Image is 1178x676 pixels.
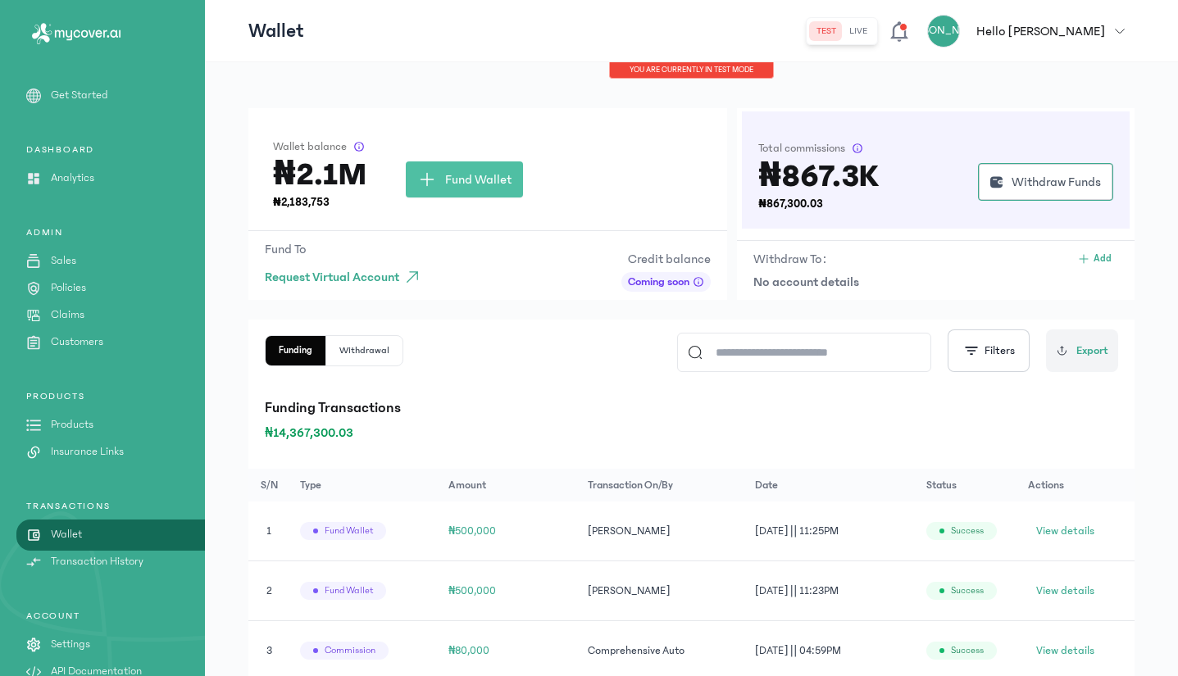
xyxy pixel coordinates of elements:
[439,469,578,501] th: Amount
[745,469,916,501] th: Date
[951,524,984,538] span: success
[1036,642,1094,659] span: View details
[916,469,1019,501] th: Status
[265,262,429,292] button: Request Virtual Account
[265,423,1118,442] p: ₦14,367,300.03
[621,249,711,269] p: Credit balance
[266,645,272,656] span: 3
[745,561,916,621] td: [DATE] || 11:23PM
[448,525,497,537] span: ₦500,000
[51,279,86,297] p: Policies
[51,416,93,433] p: Products
[406,161,523,197] button: Fund Wallet
[51,170,94,187] p: Analytics
[273,138,347,155] span: Wallet balance
[1036,583,1094,599] span: View details
[51,443,124,460] p: Insurance Links
[51,87,108,104] p: Get Started
[325,524,373,538] span: Fund wallet
[51,526,82,543] p: Wallet
[758,140,845,157] span: Total commissions
[326,336,403,365] button: Withdrawal
[448,585,497,597] span: ₦500,000
[976,21,1105,41] p: Hello [PERSON_NAME]
[578,469,745,501] th: Transaction on/by
[609,62,774,79] div: You are currently in TEST MODE
[248,18,304,44] p: Wallet
[810,21,843,41] button: test
[753,249,826,269] p: Withdraw To:
[273,161,366,188] h3: ₦2.1M
[1028,637,1103,664] button: View details
[578,561,745,621] td: [PERSON_NAME]
[1012,172,1101,192] span: Withdraw Funds
[758,163,879,189] h3: ₦867.3K
[266,585,272,597] span: 2
[51,636,90,653] p: Settings
[578,501,745,561] td: [PERSON_NAME]
[1028,518,1103,544] button: View details
[927,15,1135,48] button: [PERSON_NAME]Hello [PERSON_NAME]
[1028,578,1103,604] button: View details
[758,196,879,212] p: ₦867,300.03
[1094,252,1112,265] span: Add
[325,644,375,657] span: Commission
[1018,469,1135,501] th: Actions
[1036,523,1094,539] span: View details
[753,272,1118,292] p: No account details
[51,553,143,570] p: Transaction History
[927,15,960,48] div: [PERSON_NAME]
[265,267,399,287] span: Request Virtual Account
[745,501,916,561] td: [DATE] || 11:25PM
[445,170,512,189] span: Fund Wallet
[448,645,490,656] span: ₦80,000
[273,194,366,211] p: ₦2,183,753
[951,644,984,657] span: success
[948,329,1030,372] button: Filters
[951,584,984,597] span: success
[1071,249,1118,269] button: Add
[266,336,326,365] button: Funding
[1046,329,1118,372] button: Export
[843,21,874,41] button: live
[51,252,76,270] p: Sales
[265,239,429,259] p: Fund To
[1076,343,1108,360] span: Export
[51,333,103,351] p: Customers
[266,525,271,537] span: 1
[325,584,373,597] span: Fund wallet
[265,397,1118,420] p: Funding Transactions
[978,163,1113,201] button: Withdraw Funds
[248,469,290,501] th: S/N
[290,469,439,501] th: Type
[628,274,689,290] span: Coming soon
[51,306,84,324] p: Claims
